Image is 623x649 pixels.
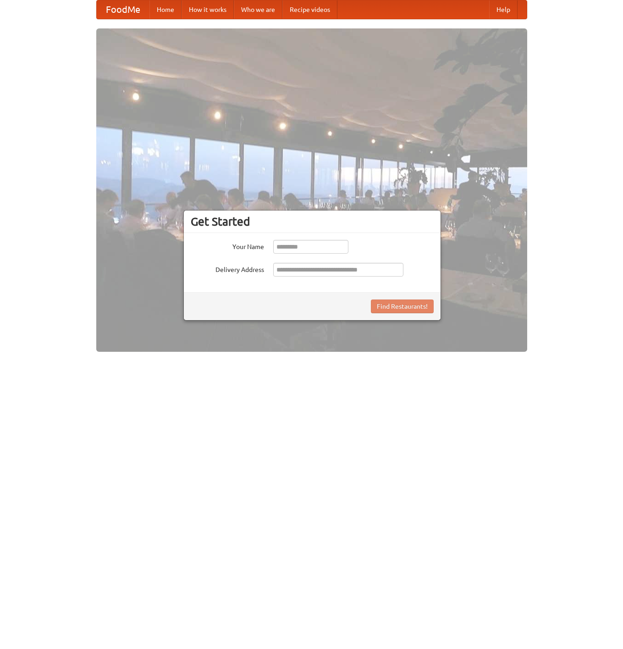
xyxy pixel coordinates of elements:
[191,215,434,228] h3: Get Started
[191,263,264,274] label: Delivery Address
[97,0,149,19] a: FoodMe
[191,240,264,251] label: Your Name
[282,0,337,19] a: Recipe videos
[489,0,518,19] a: Help
[149,0,182,19] a: Home
[234,0,282,19] a: Who we are
[371,300,434,313] button: Find Restaurants!
[182,0,234,19] a: How it works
